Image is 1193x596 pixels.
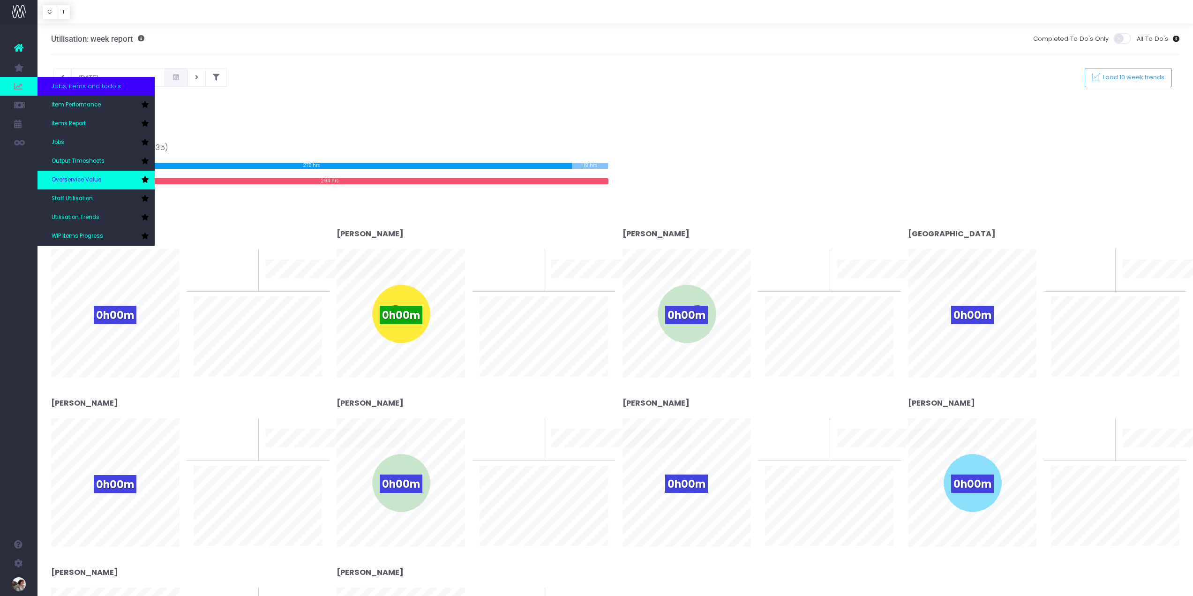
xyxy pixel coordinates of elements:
[551,450,593,459] span: 10 week trend
[623,228,690,239] strong: [PERSON_NAME]
[51,115,1180,128] h3: Team results
[194,427,232,437] span: To last week
[951,475,994,493] span: 0h00m
[337,567,404,578] strong: [PERSON_NAME]
[51,163,572,169] div: 275 hrs
[1033,34,1109,44] span: Completed To Do's Only
[951,306,994,324] span: 0h00m
[38,227,155,246] a: WIP Items Progress
[236,418,251,434] span: 0%
[1051,427,1089,437] span: To last week
[57,5,70,19] button: T
[521,418,537,434] span: 0%
[38,152,155,171] a: Output Timesheets
[266,450,308,459] span: 10 week trend
[52,232,103,241] span: WIP Items Progress
[52,138,64,147] span: Jobs
[52,120,86,128] span: Items Report
[665,475,708,493] span: 0h00m
[42,5,57,19] button: G
[94,306,136,324] span: 0h00m
[837,280,879,290] span: 10 week trend
[551,280,593,290] span: 10 week trend
[380,306,422,324] span: 0h00m
[1123,280,1165,290] span: 10 week trend
[38,208,155,227] a: Utilisation Trends
[1085,68,1172,87] button: Load 10 week trends
[480,258,518,267] span: To last week
[94,475,136,493] span: 0h00m
[1093,418,1108,434] span: 0%
[908,398,975,408] strong: [PERSON_NAME]
[44,131,615,184] div: Target: Logged time:
[807,418,823,434] span: 0%
[1100,74,1165,82] span: Load 10 week trends
[52,82,121,91] span: Jobs, items and todo's
[665,306,708,324] span: 0h00m
[266,280,308,290] span: 10 week trend
[38,96,155,114] a: Item Performance
[51,131,608,154] div: Team effort from [DATE] to [DATE] (week 35)
[52,213,99,222] span: Utilisation Trends
[51,178,608,184] div: 294 hrs
[908,228,996,239] strong: [GEOGRAPHIC_DATA]
[38,171,155,189] a: Overservice Value
[38,133,155,152] a: Jobs
[837,450,879,459] span: 10 week trend
[765,258,803,267] span: To last week
[236,249,251,264] span: 0%
[337,398,404,408] strong: [PERSON_NAME]
[572,163,608,169] div: 19 hrs
[1123,450,1165,459] span: 10 week trend
[52,195,93,203] span: Staff Utilisation
[337,228,404,239] strong: [PERSON_NAME]
[51,398,118,408] strong: [PERSON_NAME]
[51,567,118,578] strong: [PERSON_NAME]
[52,157,105,166] span: Output Timesheets
[380,475,422,493] span: 0h00m
[51,212,1180,225] h3: Individual results
[1137,34,1168,44] span: All To Do's
[51,34,144,44] h3: Utilisation: week report
[1093,249,1108,264] span: 0%
[38,114,155,133] a: Items Report
[52,176,101,184] span: Overservice Value
[194,258,232,267] span: To last week
[12,577,26,591] img: images/default_profile_image.png
[42,5,70,19] div: Vertical button group
[765,427,803,437] span: To last week
[623,398,690,408] strong: [PERSON_NAME]
[521,249,537,264] span: 0%
[1051,258,1089,267] span: To last week
[38,189,155,208] a: Staff Utilisation
[480,427,518,437] span: To last week
[807,249,823,264] span: 0%
[52,101,101,109] span: Item Performance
